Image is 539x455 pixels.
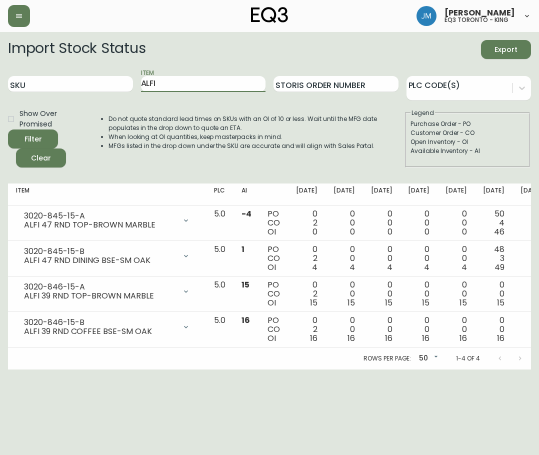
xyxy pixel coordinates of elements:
span: [PERSON_NAME] [444,9,515,17]
div: Open Inventory - OI [410,137,524,146]
div: 0 0 [371,316,392,343]
span: 4 [349,261,355,273]
p: Rows per page: [363,354,411,363]
div: ALFI 39 RND TOP-BROWN MARBLE [24,291,176,300]
span: Show Over Promised [19,108,80,129]
span: 0 [350,226,355,237]
td: 5.0 [206,312,233,347]
th: [DATE] [437,183,475,205]
div: 0 0 [333,209,355,236]
span: 49 [494,261,504,273]
div: 0 0 [483,316,504,343]
div: PO CO [267,209,280,236]
div: 3020-845-15-A [24,211,176,220]
button: Clear [16,148,66,167]
span: 4 [461,261,467,273]
th: [DATE] [288,183,325,205]
div: 3020-846-15-A [24,282,176,291]
span: Export [489,43,523,56]
div: 0 0 [408,245,429,272]
button: Filter [8,129,58,148]
span: 15 [459,297,467,308]
span: 0 [424,226,429,237]
div: 0 0 [333,245,355,272]
div: 3020-845-15-BALFI 47 RND DINING BSE-SM OAK [16,245,198,267]
span: OI [267,226,276,237]
div: 0 0 [445,245,467,272]
p: 1-4 of 4 [456,354,480,363]
span: 16 [385,332,392,344]
div: 50 [415,350,440,367]
div: 50 4 [483,209,504,236]
div: 0 0 [483,280,504,307]
div: ALFI 47 RND TOP-BROWN MARBLE [24,220,176,229]
td: 5.0 [206,205,233,241]
span: 1 [241,243,244,255]
span: 15 [385,297,392,308]
div: 3020-846-15-B [24,318,176,327]
div: ALFI 47 RND DINING BSE-SM OAK [24,256,176,265]
span: 16 [310,332,317,344]
span: OI [267,261,276,273]
img: logo [251,7,288,23]
div: PO CO [267,280,280,307]
span: 15 [347,297,355,308]
div: 0 0 [333,316,355,343]
span: 15 [422,297,429,308]
th: PLC [206,183,233,205]
div: 0 0 [445,316,467,343]
td: 5.0 [206,241,233,276]
div: PO CO [267,245,280,272]
div: 0 0 [408,209,429,236]
img: b88646003a19a9f750de19192e969c24 [416,6,436,26]
span: 16 [241,314,250,326]
span: 4 [387,261,392,273]
div: ALFI 39 RND COFFEE BSE-SM OAK [24,327,176,336]
h5: eq3 toronto - king [444,17,508,23]
span: 46 [494,226,504,237]
th: [DATE] [363,183,400,205]
div: 3020-845-15-AALFI 47 RND TOP-BROWN MARBLE [16,209,198,231]
div: Available Inventory - AI [410,146,524,155]
span: 0 [312,226,317,237]
legend: Legend [410,108,435,117]
li: When looking at OI quantities, keep masterpacks in mind. [108,132,404,141]
span: 15 [497,297,504,308]
div: 0 0 [371,209,392,236]
div: 0 0 [445,280,467,307]
span: 0 [387,226,392,237]
div: 0 2 [296,316,317,343]
div: 0 0 [408,316,429,343]
th: [DATE] [475,183,512,205]
div: 0 0 [333,280,355,307]
div: 0 2 [296,280,317,307]
span: 16 [422,332,429,344]
div: Customer Order - CO [410,128,524,137]
div: 0 0 [408,280,429,307]
th: [DATE] [325,183,363,205]
span: 0 [462,226,467,237]
div: 3020-845-15-B [24,247,176,256]
div: 0 0 [371,245,392,272]
div: 3020-846-15-AALFI 39 RND TOP-BROWN MARBLE [16,280,198,302]
li: MFGs listed in the drop down under the SKU are accurate and will align with Sales Portal. [108,141,404,150]
div: 0 0 [371,280,392,307]
div: 0 0 [445,209,467,236]
div: Purchase Order - PO [410,119,524,128]
span: 15 [310,297,317,308]
h2: Import Stock Status [8,40,145,59]
th: [DATE] [400,183,437,205]
span: 15 [241,279,249,290]
span: OI [267,297,276,308]
span: 16 [459,332,467,344]
span: 16 [347,332,355,344]
span: OI [267,332,276,344]
th: AI [233,183,259,205]
span: 4 [312,261,317,273]
span: -4 [241,208,251,219]
button: Export [481,40,531,59]
td: 5.0 [206,276,233,312]
th: Item [8,183,206,205]
li: Do not quote standard lead times on SKUs with an OI of 10 or less. Wait until the MFG date popula... [108,114,404,132]
span: Clear [24,152,58,164]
